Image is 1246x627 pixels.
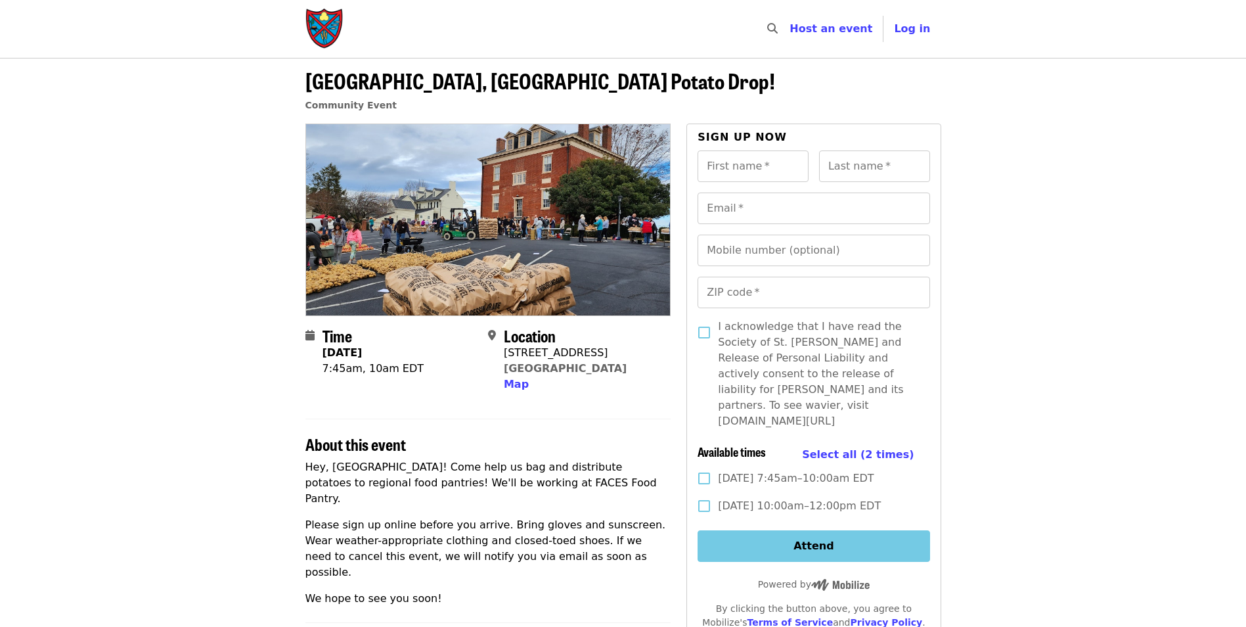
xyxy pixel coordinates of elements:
[767,22,778,35] i: search icon
[758,579,870,590] span: Powered by
[504,377,529,392] button: Map
[718,319,919,429] span: I acknowledge that I have read the Society of St. [PERSON_NAME] and Release of Personal Liability...
[718,498,881,514] span: [DATE] 10:00am–12:00pm EDT
[323,324,352,347] span: Time
[504,362,627,375] a: [GEOGRAPHIC_DATA]
[305,100,397,110] a: Community Event
[305,8,345,50] img: Society of St. Andrew - Home
[786,13,796,45] input: Search
[698,151,809,182] input: First name
[305,329,315,342] i: calendar icon
[323,346,363,359] strong: [DATE]
[802,448,914,461] span: Select all (2 times)
[883,16,941,42] button: Log in
[802,445,914,465] button: Select all (2 times)
[504,345,627,361] div: [STREET_ADDRESS]
[698,131,787,143] span: Sign up now
[305,517,671,580] p: Please sign up online before you arrive. Bring gloves and sunscreen. Wear weather-appropriate clo...
[306,124,671,315] img: Farmville, VA Potato Drop! organized by Society of St. Andrew
[698,193,929,224] input: Email
[819,151,930,182] input: Last name
[504,324,556,347] span: Location
[790,22,872,35] a: Host an event
[698,530,929,562] button: Attend
[811,579,870,591] img: Powered by Mobilize
[698,277,929,308] input: ZIP code
[488,329,496,342] i: map-marker-alt icon
[305,591,671,607] p: We hope to see you soon!
[323,361,424,377] div: 7:45am, 10am EDT
[305,65,775,96] span: [GEOGRAPHIC_DATA], [GEOGRAPHIC_DATA] Potato Drop!
[698,443,766,460] span: Available times
[305,432,406,455] span: About this event
[718,471,874,486] span: [DATE] 7:45am–10:00am EDT
[504,378,529,390] span: Map
[698,235,929,266] input: Mobile number (optional)
[894,22,930,35] span: Log in
[305,459,671,507] p: Hey, [GEOGRAPHIC_DATA]! Come help us bag and distribute potatoes to regional food pantries! We'll...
